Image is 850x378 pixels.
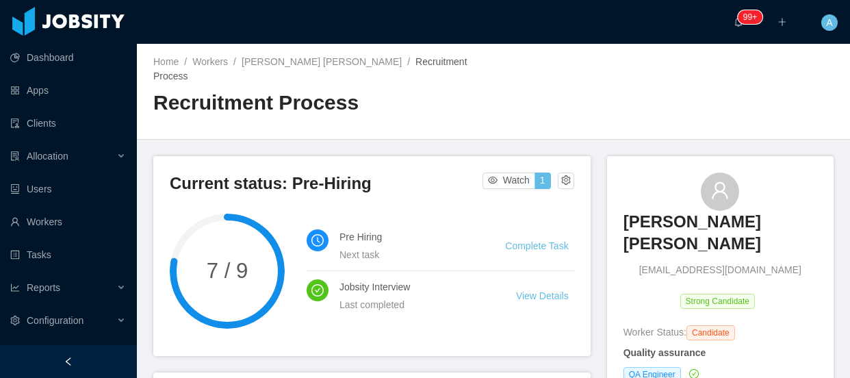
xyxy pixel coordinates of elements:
[738,10,762,24] sup: 158
[516,290,569,301] a: View Details
[27,315,83,326] span: Configuration
[482,173,535,189] button: icon: eyeWatch
[170,260,285,281] span: 7 / 9
[680,294,755,309] span: Strong Candidate
[311,284,324,297] i: icon: check-circle
[777,17,787,27] i: icon: plus
[233,56,236,67] span: /
[153,89,493,117] h2: Recruitment Process
[339,279,483,294] h4: Jobsity Interview
[558,173,574,189] button: icon: setting
[623,347,706,358] strong: Quality assurance
[623,327,686,338] span: Worker Status:
[710,181,730,200] i: icon: user
[10,241,126,268] a: icon: profileTasks
[170,173,482,194] h3: Current status: Pre-Hiring
[242,56,402,67] a: [PERSON_NAME] [PERSON_NAME]
[407,56,410,67] span: /
[10,208,126,236] a: icon: userWorkers
[826,14,832,31] span: A
[10,77,126,104] a: icon: appstoreApps
[153,56,179,67] a: Home
[153,56,467,81] span: Recruitment Process
[10,151,20,161] i: icon: solution
[192,56,228,67] a: Workers
[10,44,126,71] a: icon: pie-chartDashboard
[505,240,568,251] a: Complete Task
[10,175,126,203] a: icon: robotUsers
[10,283,20,292] i: icon: line-chart
[686,325,735,340] span: Candidate
[311,234,324,247] i: icon: clock-circle
[535,173,551,189] button: 1
[339,229,472,244] h4: Pre Hiring
[639,263,801,277] span: [EMAIL_ADDRESS][DOMAIN_NAME]
[27,151,68,162] span: Allocation
[623,211,817,255] h3: [PERSON_NAME] [PERSON_NAME]
[734,17,743,27] i: icon: bell
[10,316,20,325] i: icon: setting
[339,247,472,262] div: Next task
[339,297,483,312] div: Last completed
[623,211,817,264] a: [PERSON_NAME] [PERSON_NAME]
[184,56,187,67] span: /
[27,282,60,293] span: Reports
[10,110,126,137] a: icon: auditClients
